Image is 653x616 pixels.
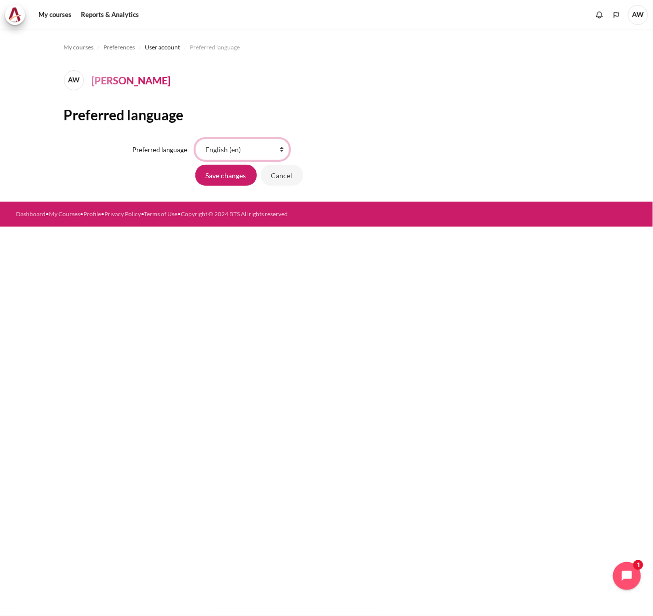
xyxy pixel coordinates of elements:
a: User menu [628,5,648,25]
a: Preferred language [190,41,240,53]
a: Architeck Architeck [5,5,30,25]
span: User account [145,43,180,52]
a: Dashboard [16,210,45,218]
span: AW [64,70,84,90]
label: Preferred language [133,146,188,154]
nav: Navigation bar [64,39,590,55]
a: Reports & Analytics [77,5,142,25]
img: Architeck [8,7,22,22]
a: Terms of Use [144,210,177,218]
a: Preferences [104,41,135,53]
div: Show notification window with no new notifications [592,7,607,22]
button: Languages [609,7,624,22]
a: My Courses [49,210,80,218]
div: • • • • • [16,210,358,219]
a: Privacy Policy [104,210,141,218]
a: Copyright © 2024 BTS All rights reserved [181,210,288,218]
a: AW [64,70,88,90]
a: My courses [64,41,94,53]
span: Preferences [104,43,135,52]
span: AW [628,5,648,25]
h2: Preferred language [64,106,590,124]
span: Preferred language [190,43,240,52]
span: My courses [64,43,94,52]
input: Save changes [195,165,257,186]
h4: [PERSON_NAME] [92,73,171,88]
input: Cancel [261,165,303,186]
a: My courses [35,5,75,25]
a: Profile [83,210,101,218]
